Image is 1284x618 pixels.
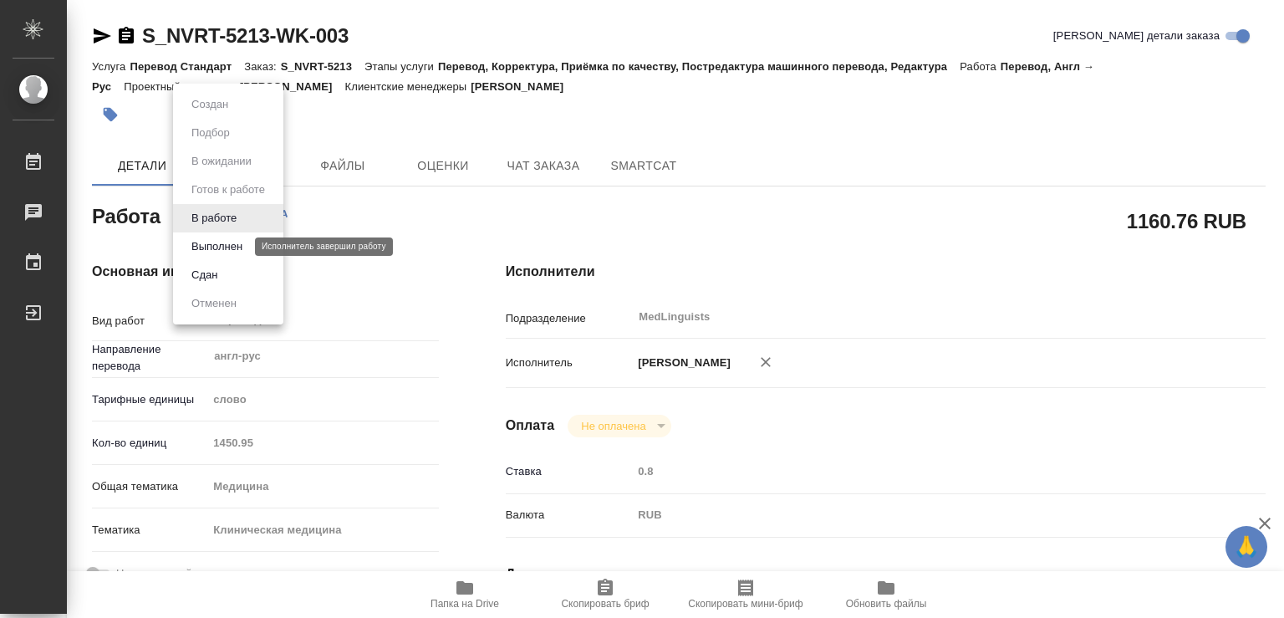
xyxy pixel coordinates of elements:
button: Сдан [186,266,222,284]
button: Отменен [186,294,242,313]
button: Готов к работе [186,181,270,199]
button: Подбор [186,124,235,142]
button: В ожидании [186,152,257,171]
button: Выполнен [186,237,247,256]
button: В работе [186,209,242,227]
button: Создан [186,95,233,114]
